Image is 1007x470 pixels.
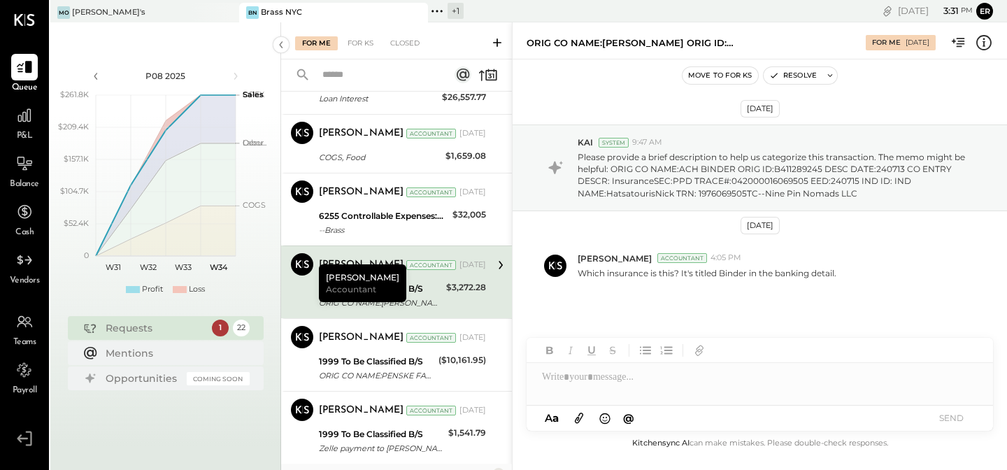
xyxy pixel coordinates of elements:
[17,130,33,143] span: P&L
[657,253,707,263] div: Accountant
[578,252,652,264] span: [PERSON_NAME]
[319,92,438,106] div: Loan Interest
[619,409,638,427] button: @
[741,217,780,234] div: [DATE]
[683,67,758,84] button: Move to for ks
[319,209,448,223] div: 6255 Controllable Expenses:Marketing & Advertising:Marketing & Public Relations
[319,355,434,369] div: 1999 To Be Classified B/S
[578,151,975,199] p: Please provide a brief description to help us categorize this transaction. The memo might be help...
[58,122,89,131] text: $209.4K
[459,332,486,343] div: [DATE]
[657,341,676,359] button: Ordered List
[599,138,629,148] div: System
[106,321,205,335] div: Requests
[923,408,979,427] button: SEND
[578,136,593,148] span: KAI
[319,258,403,272] div: [PERSON_NAME]
[459,259,486,271] div: [DATE]
[243,90,264,99] text: Sales
[1,199,48,239] a: Cash
[1,102,48,143] a: P&L
[175,262,192,272] text: W33
[319,427,444,441] div: 1999 To Be Classified B/S
[880,3,894,18] div: copy link
[106,70,225,82] div: P08 2025
[10,275,40,287] span: Vendors
[212,320,229,336] div: 1
[319,264,406,302] div: [PERSON_NAME]
[459,128,486,139] div: [DATE]
[764,67,822,84] button: Resolve
[906,38,929,48] div: [DATE]
[13,336,36,349] span: Teams
[961,6,973,15] span: pm
[1,150,48,191] a: Balance
[319,369,434,383] div: ORIG CO NAME:PENSKE FASHION ORIG ID:9672687002 DESC DATE:240328 CO ENTRY DESCR:PAYMENT SEC:CCD TR...
[438,353,486,367] div: ($10,161.95)
[1,308,48,349] a: Teams
[319,296,442,310] div: ORIG CO NAME:[PERSON_NAME] ORIG ID:B411289245 DESC DATE:240713 CO ENTRY DESCR: InsuranceSEC:PPD T...
[448,426,486,440] div: $1,541.79
[319,185,403,199] div: [PERSON_NAME]
[84,250,89,260] text: 0
[459,405,486,416] div: [DATE]
[12,82,38,94] span: Queue
[578,267,836,279] p: Which insurance is this? It's titled Binder in the banking detail.
[106,262,121,272] text: W31
[898,4,973,17] div: [DATE]
[319,127,403,141] div: [PERSON_NAME]
[604,341,622,359] button: Strikethrough
[406,187,456,197] div: Accountant
[319,404,403,418] div: [PERSON_NAME]
[261,7,302,18] div: Brass NYC
[13,385,37,397] span: Payroll
[741,100,780,117] div: [DATE]
[243,200,266,210] text: COGS
[406,333,456,343] div: Accountant
[15,227,34,239] span: Cash
[406,406,456,415] div: Accountant
[319,223,448,237] div: --Brass
[64,218,89,228] text: $52.4K
[872,38,901,48] div: For Me
[1,357,48,397] a: Payroll
[60,90,89,99] text: $261.8K
[976,3,993,20] button: er
[142,284,163,295] div: Profit
[541,341,559,359] button: Bold
[60,186,89,196] text: $104.7K
[583,341,601,359] button: Underline
[636,341,655,359] button: Unordered List
[341,36,380,50] div: For KS
[233,320,250,336] div: 22
[448,3,464,19] div: + 1
[1,54,48,94] a: Queue
[243,138,266,148] text: Occu...
[632,137,662,148] span: 9:47 AM
[445,149,486,163] div: $1,659.08
[72,7,145,18] div: [PERSON_NAME]'s
[452,208,486,222] div: $32,005
[442,90,486,104] div: $26,557.77
[319,331,403,345] div: [PERSON_NAME]
[189,284,205,295] div: Loss
[10,178,39,191] span: Balance
[459,187,486,198] div: [DATE]
[562,341,580,359] button: Italic
[527,36,736,50] div: ORIG CO NAME:[PERSON_NAME] ORIG ID:B411289245 DESC DATE:240713 CO ENTRY DESCR: InsuranceSEC:PPD T...
[106,346,243,360] div: Mentions
[64,154,89,164] text: $157.1K
[446,280,486,294] div: $3,272.28
[246,6,259,19] div: BN
[326,283,376,295] span: Accountant
[931,4,959,17] span: 3 : 31
[140,262,157,272] text: W32
[57,6,70,19] div: Mo
[710,252,741,264] span: 4:05 PM
[552,411,559,425] span: a
[319,150,441,164] div: COGS, Food
[690,341,708,359] button: Add URL
[187,372,250,385] div: Coming Soon
[406,129,456,138] div: Accountant
[319,441,444,455] div: Zelle payment to [PERSON_NAME] 20837961832--Nine Pin Nomads LLC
